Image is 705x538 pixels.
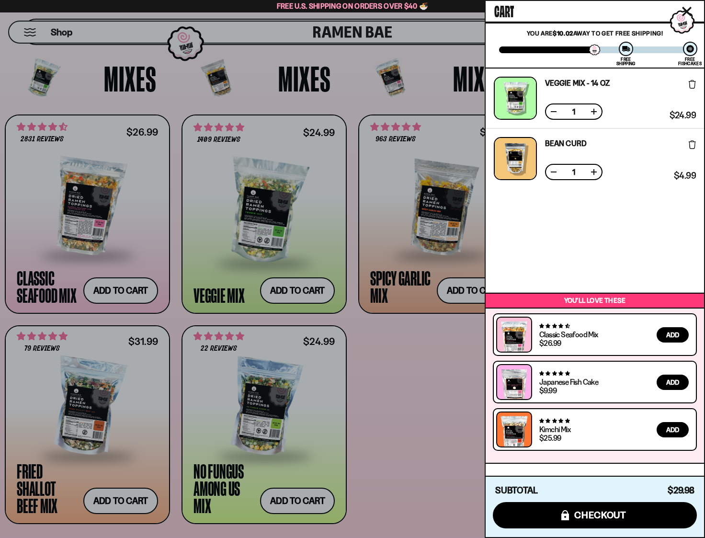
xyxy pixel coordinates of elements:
span: 1 [566,108,581,115]
strong: $10.02 [553,29,573,37]
div: $25.99 [539,434,561,442]
div: Free Fishcakes [678,57,702,66]
button: Close cart [680,4,694,19]
h4: Subtotal [495,486,538,495]
span: 4.76 stars [539,418,569,424]
button: checkout [493,502,697,528]
button: Add [657,327,689,343]
a: Japanese Fish Cake [539,377,598,387]
a: Kimchi Mix [539,424,570,434]
span: Cart [494,0,514,20]
p: You are away to get Free Shipping! [499,29,691,37]
div: Free Shipping [616,57,635,66]
span: Add [666,426,679,433]
span: $4.99 [674,172,696,180]
span: $24.99 [670,111,696,120]
span: 4.68 stars [539,323,569,329]
span: Add [666,379,679,386]
span: 4.76 stars [539,370,569,377]
span: Add [666,332,679,338]
a: Classic Seafood Mix [539,330,598,339]
span: 1 [566,168,581,176]
a: Bean Curd [545,139,587,147]
span: Free U.S. Shipping on Orders over $40 🍜 [277,1,429,11]
span: checkout [574,510,626,520]
div: $26.99 [539,339,561,347]
div: $9.99 [539,387,557,394]
p: You’ll love these [488,296,702,305]
a: Veggie Mix - 14 OZ [545,79,610,87]
button: Add [657,375,689,390]
button: Add [657,422,689,437]
span: $29.98 [668,485,694,496]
